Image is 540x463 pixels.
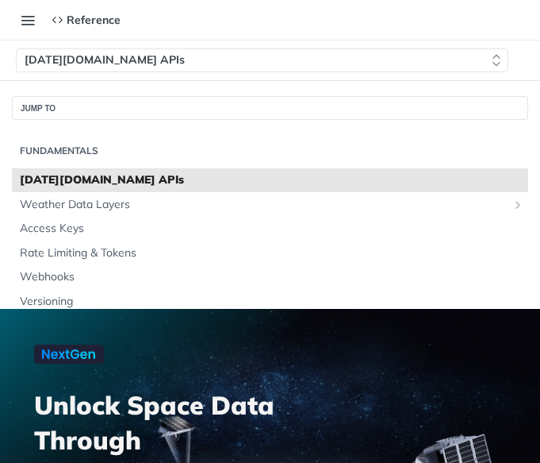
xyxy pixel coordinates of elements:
[34,345,104,364] img: NextGen
[16,48,508,72] button: [DATE][DOMAIN_NAME] APIs
[12,217,528,241] a: Access Keys
[20,294,524,310] span: Versioning
[12,168,528,192] a: [DATE][DOMAIN_NAME] APIs
[16,8,40,32] button: Toggle navigation menu
[12,96,528,120] button: JUMP TO
[52,13,121,27] div: Reference
[20,269,524,285] span: Webhooks
[20,221,524,237] span: Access Keys
[511,199,524,211] button: Show subpages for Weather Data Layers
[20,245,524,261] span: Rate Limiting & Tokens
[12,290,528,314] a: Versioning
[12,265,528,289] a: Webhooks
[12,193,528,217] a: Weather Data LayersShow subpages for Weather Data Layers
[20,197,507,213] span: Weather Data Layers
[25,52,185,68] span: [DATE][DOMAIN_NAME] APIs
[20,172,524,188] span: [DATE][DOMAIN_NAME] APIs
[12,241,528,265] a: Rate Limiting & Tokens
[12,144,528,158] h2: Fundamentals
